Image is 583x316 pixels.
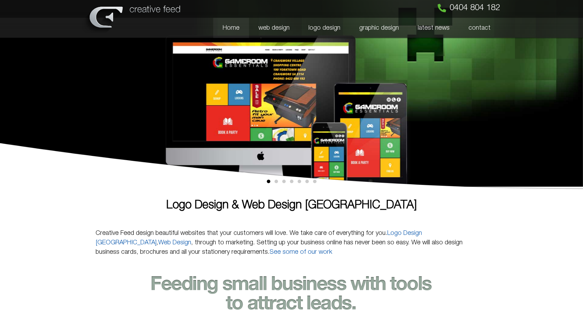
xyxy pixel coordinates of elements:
a: logo design [299,18,350,38]
a: See some of our work [270,249,332,255]
span: Go to slide 6 [305,180,309,183]
a: 0404 804 182 [438,4,500,12]
nav: Menu [186,18,500,38]
span: Go to slide 2 [275,180,278,183]
span: 0404 804 182 [450,4,500,12]
a: Home [213,18,249,38]
span: Go to slide 4 [290,180,293,183]
span: Go to slide 1 [267,180,270,183]
span: Go to slide 5 [298,180,301,183]
span: Go to slide 3 [282,180,286,183]
span: Go to slide 7 [313,180,317,183]
p: Creative Feed design beautiful websites that your customers will love. We take care of everything... [96,229,488,257]
a: graphic design [350,18,408,38]
a: latest news [408,18,459,38]
h1: Logo Design & Web Design [GEOGRAPHIC_DATA] [96,200,488,211]
a: web design [249,18,299,38]
a: contact [459,18,500,38]
a: Web Design [158,240,191,245]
